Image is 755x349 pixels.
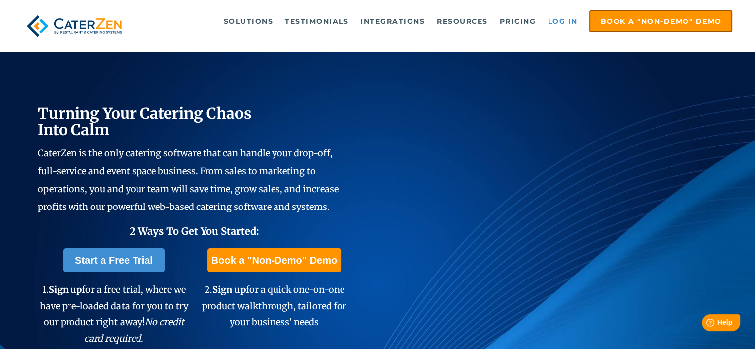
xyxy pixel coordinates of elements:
a: Book a "Non-Demo" Demo [207,248,341,272]
div: Navigation Menu [144,10,732,32]
a: Pricing [495,11,541,31]
a: Resources [432,11,493,31]
iframe: Help widget launcher [667,310,744,338]
a: Log in [543,11,582,31]
a: Testimonials [280,11,353,31]
span: CaterZen is the only catering software that can handle your drop-off, full-service and event spac... [38,147,339,212]
em: No credit card required. [84,316,184,344]
img: caterzen [23,10,126,42]
a: Solutions [219,11,278,31]
span: 2. for a quick one-on-one product walkthrough, tailored for your business' needs [202,284,346,328]
span: 1. for a free trial, where we have pre-loaded data for you to try our product right away! [40,284,188,344]
a: Start a Free Trial [63,248,165,272]
a: Integrations [355,11,430,31]
a: Book a "Non-Demo" Demo [589,10,732,32]
span: 2 Ways To Get You Started: [129,225,259,237]
span: Turning Your Catering Chaos Into Calm [38,104,252,139]
span: Sign up [212,284,245,295]
span: Sign up [49,284,82,295]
